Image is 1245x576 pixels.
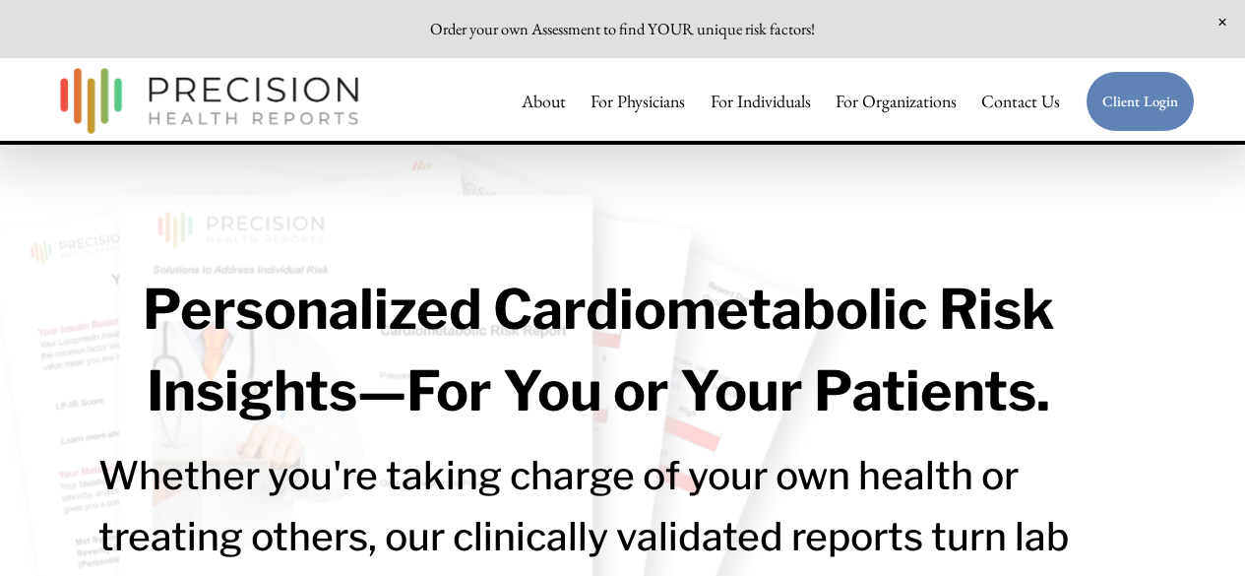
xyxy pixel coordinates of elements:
[711,82,811,121] a: For Individuals
[981,82,1060,121] a: Contact Us
[50,59,369,143] img: Precision Health Reports
[836,82,957,121] a: folder dropdown
[522,82,566,121] a: About
[1147,481,1245,576] iframe: Chat Widget
[836,84,957,119] span: For Organizations
[143,276,1066,425] strong: Personalized Cardiometabolic Risk Insights—For You or Your Patients.
[591,82,685,121] a: For Physicians
[1086,71,1196,133] a: Client Login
